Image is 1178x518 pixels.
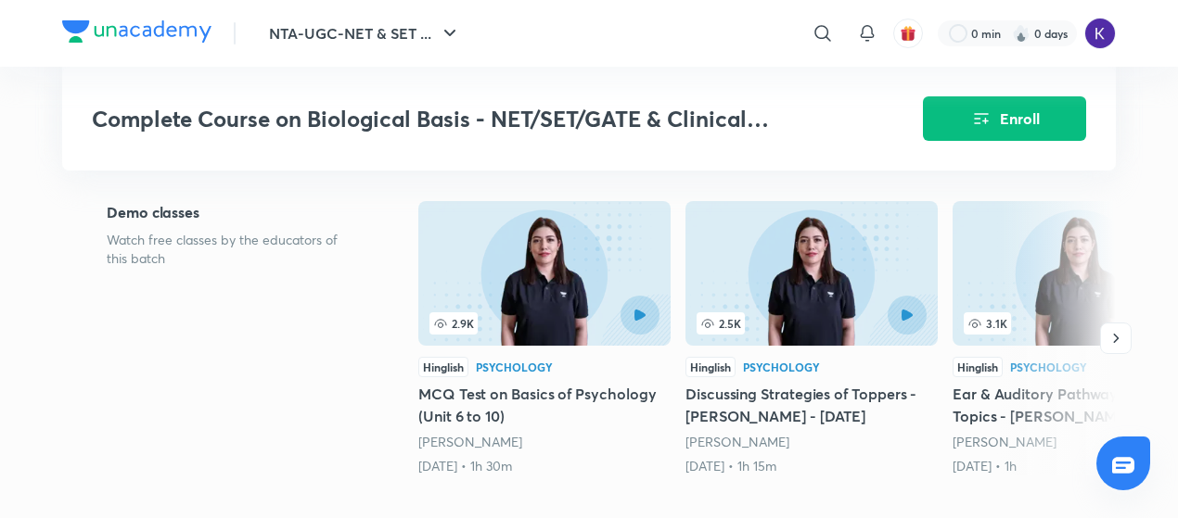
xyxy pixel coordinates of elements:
button: Enroll [923,96,1086,141]
button: avatar [893,19,923,48]
span: 2.5K [697,312,745,335]
img: kanishka hemani [1084,18,1116,49]
div: 11th Mar • 1h 30m [418,457,671,475]
div: Hinglish [953,357,1003,377]
span: 2.9K [429,312,478,335]
a: [PERSON_NAME] [685,433,789,450]
a: 2.9KHinglishPsychologyMCQ Test on Basics of Psychology (Unit 6 to 10)[PERSON_NAME][DATE] • 1h 30m [418,201,671,475]
div: Psychology [743,361,820,373]
img: Company Logo [62,20,211,43]
a: MCQ Test on Basics of Psychology (Unit 6 to 10) [418,201,671,475]
a: [PERSON_NAME] [953,433,1056,450]
a: Discussing Strategies of Toppers - Hafsa Malik - June 2025 [685,201,938,475]
a: 2.5KHinglishPsychologyDiscussing Strategies of Toppers - [PERSON_NAME] - [DATE][PERSON_NAME][DATE... [685,201,938,475]
div: Hafsa Malik [685,433,938,451]
a: [PERSON_NAME] [418,433,522,450]
h5: Discussing Strategies of Toppers - [PERSON_NAME] - [DATE] [685,383,938,427]
button: NTA-UGC-NET & SET ... [258,15,472,52]
img: streak [1012,24,1031,43]
h5: MCQ Test on Basics of Psychology (Unit 6 to 10) [418,383,671,427]
h3: Complete Course on Biological Basis - NET/SET/GATE & Clinical Psychology [92,106,818,133]
p: Watch free classes by the educators of this batch [107,231,359,268]
div: 25th Mar • 1h 15m [685,457,938,475]
a: Company Logo [62,20,211,47]
div: Hinglish [418,357,468,377]
span: 3.1K [964,312,1011,335]
div: Hinglish [685,357,736,377]
div: Hafsa Malik [418,433,671,451]
div: Psychology [476,361,553,373]
h5: Demo classes [107,201,359,223]
img: avatar [900,25,916,42]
